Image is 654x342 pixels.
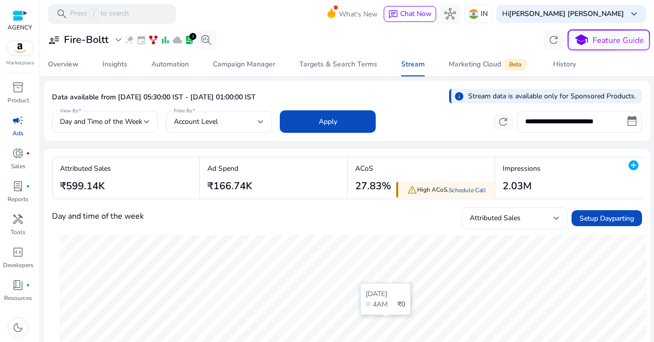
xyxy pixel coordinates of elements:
div: Insights [102,61,127,68]
span: warning [407,185,417,195]
p: Impressions [503,163,541,174]
p: Feature Guide [593,34,644,46]
mat-label: View By [60,107,78,114]
p: Hi [502,10,624,17]
span: wand_stars [124,35,134,45]
span: book_4 [12,279,24,291]
p: Marketplace [6,59,34,67]
p: Resources [4,294,32,303]
span: Beta [503,58,527,70]
span: handyman [12,213,24,225]
span: expand_more [112,34,124,46]
span: Chat Now [400,9,432,18]
span: What's New [339,5,378,23]
p: Attributed Sales [60,163,111,174]
p: Developers [3,261,33,270]
p: Stream data is available only for Sponsored Products. [468,91,636,101]
div: 3 [189,33,196,40]
span: fiber_manual_record [26,151,30,155]
p: Data available from [DATE] 05:30:00 IST - [DATE] 01:00:00 IST [52,92,256,102]
p: ACoS [355,163,391,174]
button: chatChat Now [384,6,436,22]
span: refresh [497,116,509,128]
span: Day and Time of the Week [60,117,142,126]
span: Attributed Sales [470,213,521,223]
div: High ACoS. [396,182,495,198]
h3: 2.03M [503,180,541,192]
button: refresh [544,30,564,50]
span: fiber_manual_record [26,283,30,287]
button: refresh [493,114,513,130]
p: Ads [12,129,23,138]
mat-label: Filter By [174,107,192,114]
span: cloud [172,35,182,45]
h3: ₹599.14K [60,180,111,192]
span: campaign [12,114,24,126]
span: Apply [319,116,337,127]
span: refresh [548,34,560,46]
span: school [574,33,589,47]
span: code_blocks [12,246,24,258]
span: lab_profile [184,35,194,45]
div: Campaign Manager [213,61,275,68]
img: in.svg [469,9,479,19]
p: Ad Spend [207,163,252,174]
a: Schedule Call [449,186,486,194]
span: chat [388,9,398,19]
span: family_history [148,35,158,45]
h3: Fire-Boltt [64,34,108,46]
div: Targets & Search Terms [299,61,377,68]
span: Account Level [174,117,218,126]
span: / [89,8,98,19]
span: Setup Dayparting [580,213,634,224]
span: search_insights [200,34,212,46]
div: Marketing Cloud [449,60,529,68]
p: Product [7,96,29,105]
h3: ₹166.74K [207,180,252,192]
span: hub [444,8,456,20]
h4: Day and time of the week [52,212,144,221]
p: AGENCY [7,23,32,32]
div: Automation [151,61,189,68]
p: Reports [7,195,28,204]
span: fiber_manual_record [26,184,30,188]
button: schoolFeature Guide [568,29,650,50]
b: [PERSON_NAME] [PERSON_NAME] [509,9,624,18]
span: event [136,35,146,45]
img: amazon.svg [6,40,33,55]
p: Tools [10,228,25,237]
button: Apply [280,110,376,133]
span: keyboard_arrow_down [628,8,640,20]
button: hub [440,4,460,24]
button: search_insights [196,30,216,50]
h3: 27.83% [355,180,391,192]
span: info [454,91,464,101]
mat-icon: add_circle [628,159,640,171]
p: Sales [11,162,25,171]
p: IN [481,5,488,22]
span: search [56,8,68,20]
span: dark_mode [12,322,24,334]
div: History [553,61,576,68]
span: inventory_2 [12,81,24,93]
span: lab_profile [12,180,24,192]
p: Press to search [70,8,129,19]
div: Overview [48,61,78,68]
span: user_attributes [48,34,60,46]
span: bar_chart [160,35,170,45]
div: Stream [401,61,425,68]
button: Setup Dayparting [572,210,642,226]
span: donut_small [12,147,24,159]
